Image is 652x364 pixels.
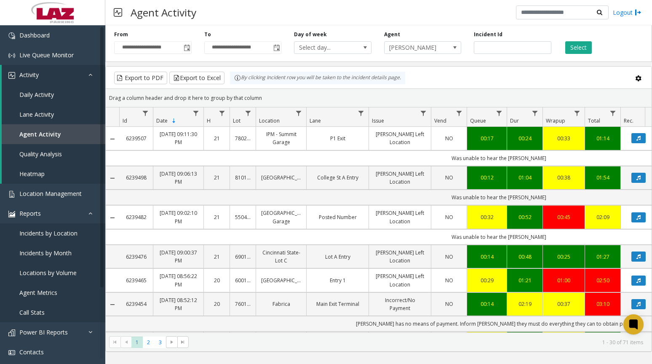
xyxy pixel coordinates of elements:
[445,174,453,181] span: NO
[445,135,453,142] span: NO
[209,253,224,261] a: 21
[179,339,186,345] span: Go to the last page
[19,269,77,277] span: Locations by Volume
[131,337,143,348] span: Page 1
[436,174,462,182] a: NO
[624,117,633,124] span: Rec.
[590,300,615,308] a: 03:10
[436,276,462,284] a: NO
[8,72,15,79] img: 'icon'
[512,213,537,221] a: 00:52
[512,253,537,261] a: 00:48
[158,170,198,186] a: [DATE] 09:06:13 PM
[19,348,44,356] span: Contacts
[19,71,39,79] span: Activity
[374,296,426,312] a: Incorrect/No Payment
[2,85,105,104] a: Daily Activity
[155,337,166,348] span: Page 3
[384,31,400,38] label: Agent
[19,150,62,158] span: Quality Analysis
[472,174,502,182] a: 00:12
[235,300,251,308] a: 760106
[548,174,580,182] a: 00:38
[114,31,128,38] label: From
[158,209,198,225] a: [DATE] 09:02:10 PM
[106,107,652,332] div: Data table
[293,107,305,119] a: Location Filter Menu
[124,253,148,261] a: 6239476
[8,52,15,59] img: 'icon'
[261,249,301,265] a: Cincinnati State-Lot C
[445,300,453,308] span: NO
[472,300,502,308] a: 00:14
[166,336,177,348] span: Go to the next page
[124,174,148,182] a: 6239498
[209,213,224,221] a: 21
[209,276,224,284] a: 20
[235,276,251,284] a: 600154
[158,272,198,288] a: [DATE] 08:56:22 PM
[207,117,211,124] span: H
[8,191,15,198] img: 'icon'
[436,134,462,142] a: NO
[548,134,580,142] div: 00:33
[454,107,465,119] a: Vend Filter Menu
[436,253,462,261] a: NO
[182,42,191,54] span: Toggle popup
[8,32,15,39] img: 'icon'
[548,253,580,261] a: 00:25
[114,2,122,23] img: pageIcon
[590,253,615,261] a: 01:27
[19,209,41,217] span: Reports
[310,117,321,124] span: Lane
[548,300,580,308] div: 00:37
[235,213,251,221] a: 550421
[590,134,615,142] a: 01:14
[445,253,453,260] span: NO
[19,289,57,297] span: Agent Metrics
[209,134,224,142] a: 21
[470,117,486,124] span: Queue
[472,276,502,284] a: 00:29
[171,118,177,124] span: Sortable
[472,253,502,261] a: 00:14
[123,117,127,124] span: Id
[177,336,189,348] span: Go to the last page
[418,107,429,119] a: Issue Filter Menu
[114,72,167,84] button: Export to PDF
[19,308,45,316] span: Call Stats
[261,209,301,225] a: [GEOGRAPHIC_DATA] Garage
[2,65,105,85] a: Activity
[19,91,54,99] span: Daily Activity
[510,117,519,124] span: Dur
[588,117,600,124] span: Total
[106,175,119,182] a: Collapse Details
[259,117,280,124] span: Location
[261,276,301,284] a: [GEOGRAPHIC_DATA]
[372,117,384,124] span: Issue
[546,117,565,124] span: Wrapup
[312,213,363,221] a: Posted Number
[2,144,105,164] a: Quality Analysis
[512,134,537,142] a: 00:24
[590,174,615,182] a: 01:54
[19,170,45,178] span: Heatmap
[590,213,615,221] div: 02:09
[374,209,426,225] a: [PERSON_NAME] Left Location
[512,174,537,182] a: 01:04
[19,229,77,237] span: Incidents by Location
[472,213,502,221] div: 00:32
[472,134,502,142] div: 00:17
[8,211,15,217] img: 'icon'
[19,328,68,336] span: Power BI Reports
[143,337,154,348] span: Page 2
[474,31,502,38] label: Incident Id
[548,276,580,284] a: 01:00
[169,72,224,84] button: Export to Excel
[312,253,363,261] a: Lot A Entry
[243,107,254,119] a: Lot Filter Menu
